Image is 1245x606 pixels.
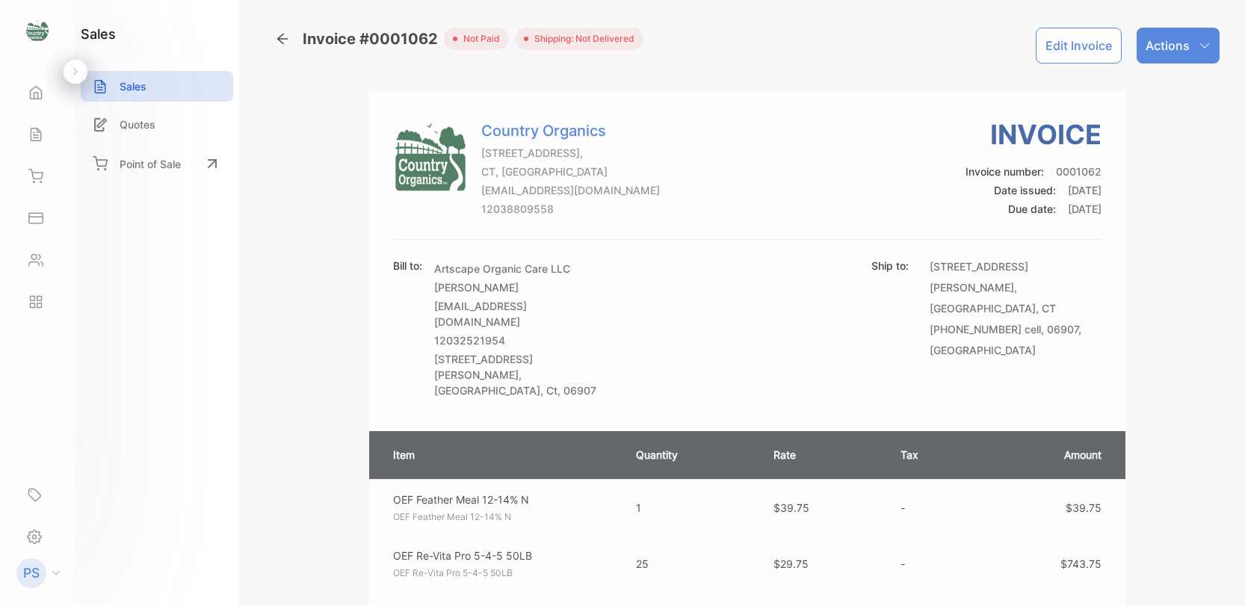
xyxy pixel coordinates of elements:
p: [EMAIL_ADDRESS][DOMAIN_NAME] [434,298,606,330]
p: - [900,500,962,516]
p: Rate [773,447,871,463]
span: Invoice #0001062 [303,28,444,50]
img: logo [26,19,49,42]
span: not paid [457,32,500,46]
h3: Invoice [966,114,1102,155]
p: 12032521954 [434,333,606,348]
span: [DATE] [1068,202,1102,215]
p: 12038809558 [481,201,660,217]
p: CT, [GEOGRAPHIC_DATA] [481,164,660,179]
p: Quotes [120,117,155,132]
button: Edit Invoice [1036,28,1122,64]
p: Actions [1146,37,1190,55]
p: Tax [900,447,962,463]
span: Shipping: Not Delivered [528,32,634,46]
p: Bill to: [393,258,422,273]
span: , 06907 [1041,323,1078,336]
p: PS [23,563,40,583]
p: Point of Sale [120,156,181,172]
p: [STREET_ADDRESS], [481,145,660,161]
span: , 06907 [557,384,596,397]
button: Actions [1137,28,1220,64]
span: Due date: [1008,202,1056,215]
p: OEF Re-Vita Pro 5-4-5 50LB [393,548,609,563]
span: $743.75 [1060,557,1102,570]
a: Point of Sale [81,147,233,180]
p: OEF Feather Meal 12-14% N [393,492,609,507]
span: 0001062 [1056,165,1102,178]
img: Company Logo [393,120,468,194]
a: Sales [81,71,233,102]
span: [STREET_ADDRESS][PERSON_NAME] [930,260,1028,294]
span: , Ct [540,384,557,397]
h1: sales [81,24,116,44]
p: Ship to: [871,258,909,273]
p: OEF Re-Vita Pro 5-4-5 50LB [393,566,609,580]
p: Amount [992,447,1102,463]
p: Quantity [636,447,743,463]
p: OEF Feather Meal 12-14% N [393,510,609,524]
p: [EMAIL_ADDRESS][DOMAIN_NAME] [481,182,660,198]
span: $39.75 [1066,501,1102,514]
span: [STREET_ADDRESS][PERSON_NAME] [434,353,533,381]
p: Artscape Organic Care LLC [434,261,606,276]
span: $29.75 [773,557,809,570]
iframe: LiveChat chat widget [1182,543,1245,606]
p: Item [393,447,606,463]
p: [PERSON_NAME] [434,279,606,295]
span: $39.75 [773,501,809,514]
p: - [900,556,962,572]
span: Date issued: [994,184,1056,197]
p: 25 [636,556,743,572]
p: Sales [120,78,146,94]
p: Country Organics [481,120,660,142]
p: 1 [636,500,743,516]
a: Quotes [81,109,233,140]
span: [DATE] [1068,184,1102,197]
span: Invoice number: [966,165,1044,178]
